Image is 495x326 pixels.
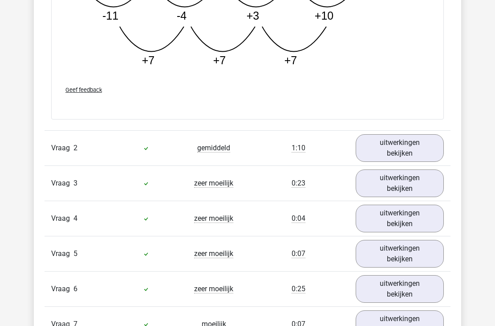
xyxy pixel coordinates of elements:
tspan: -4 [177,9,187,22]
span: 1:10 [292,144,305,153]
a: uitwerkingen bekijken [356,134,444,162]
span: 6 [73,285,77,293]
span: Vraag [51,143,73,153]
span: 0:04 [292,214,305,223]
span: Vraag [51,284,73,294]
tspan: +3 [247,9,260,22]
span: Geef feedback [65,87,102,93]
tspan: +7 [213,54,226,66]
span: Vraag [51,248,73,259]
span: 0:07 [292,249,305,258]
a: uitwerkingen bekijken [356,205,444,232]
span: 0:25 [292,285,305,293]
span: 3 [73,179,77,187]
tspan: +10 [315,9,333,22]
span: zeer moeilijk [194,214,233,223]
span: 4 [73,214,77,223]
span: gemiddeld [197,144,230,153]
a: uitwerkingen bekijken [356,275,444,303]
tspan: -11 [102,9,118,22]
span: Vraag [51,213,73,224]
a: uitwerkingen bekijken [356,240,444,268]
span: zeer moeilijk [194,179,233,188]
tspan: +7 [142,54,155,66]
span: 5 [73,249,77,258]
tspan: +7 [284,54,297,66]
span: zeer moeilijk [194,249,233,258]
span: zeer moeilijk [194,285,233,293]
span: 0:23 [292,179,305,188]
a: uitwerkingen bekijken [356,169,444,197]
span: 2 [73,144,77,152]
span: Vraag [51,178,73,189]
